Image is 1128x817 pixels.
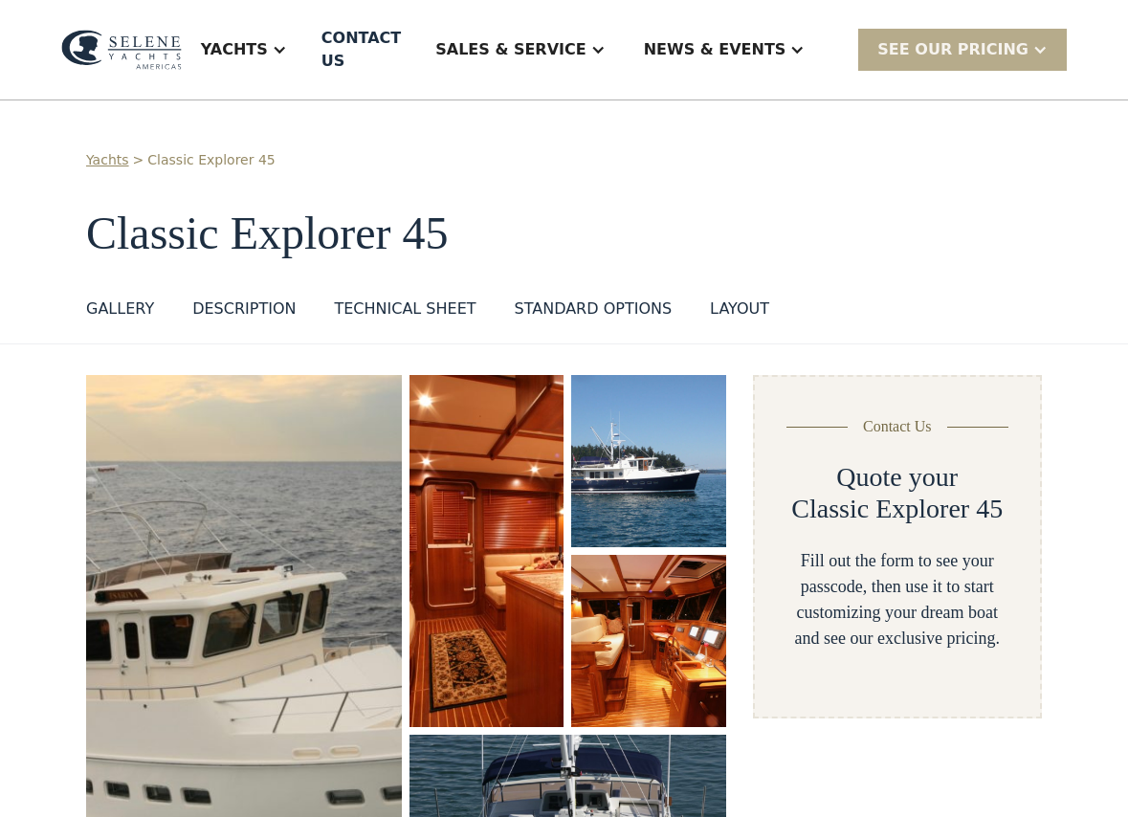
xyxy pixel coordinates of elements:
[877,38,1028,61] div: SEE Our Pricing
[147,150,275,170] a: Classic Explorer 45
[435,38,586,61] div: Sales & Service
[710,298,769,320] div: layout
[836,461,958,494] h2: Quote your
[710,298,769,328] a: layout
[133,150,144,170] div: >
[571,375,725,547] img: 45 foot motor yacht
[644,38,786,61] div: News & EVENTS
[571,555,725,727] img: 45 foot motor yacht
[515,298,673,320] div: standard options
[334,298,476,328] a: Technical sheet
[334,298,476,320] div: Technical sheet
[61,30,182,69] img: logo
[192,298,296,320] div: DESCRIPTION
[192,298,296,328] a: DESCRIPTION
[785,548,1010,651] div: Fill out the form to see your passcode, then use it to start customizing your dream boat and see ...
[86,209,1042,259] h1: Classic Explorer 45
[86,298,154,320] div: GALLERY
[409,375,564,727] img: 45 foot motor yacht
[86,298,154,328] a: GALLERY
[863,415,932,438] div: Contact Us
[321,27,401,73] div: Contact US
[201,38,268,61] div: Yachts
[791,493,1003,525] h2: Classic Explorer 45
[515,298,673,328] a: standard options
[86,150,129,170] a: Yachts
